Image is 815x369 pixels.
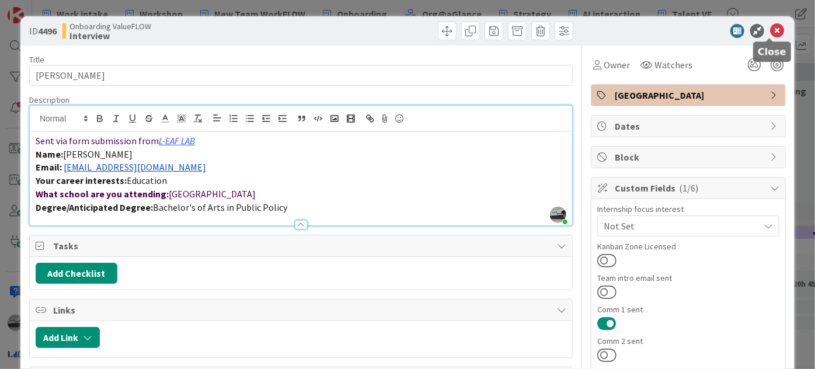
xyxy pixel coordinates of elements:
img: jIClQ55mJEe4la83176FWmfCkxn1SgSj.jpg [550,207,566,223]
strong: Degree/Anticipated Degree: [36,201,153,213]
span: [GEOGRAPHIC_DATA] [169,188,256,200]
strong: Email: [36,161,62,173]
button: Add Link [36,327,100,348]
b: 4496 [38,25,57,37]
strong: Name: [36,148,63,160]
span: Onboarding ValueFLOW [69,22,151,31]
span: Not Set [604,219,759,233]
span: Sent via form submission from [36,135,159,147]
div: Comm 2 sent [597,337,779,345]
span: [PERSON_NAME] [63,148,133,160]
div: Kanban Zone Licensed [597,242,779,250]
a: L-EAF LAB [159,135,195,147]
span: Description [29,95,69,105]
span: Custom Fields [615,181,764,195]
h5: Close [758,46,786,57]
span: Tasks [53,239,551,253]
button: Add Checklist [36,263,117,284]
span: [GEOGRAPHIC_DATA] [615,88,764,102]
span: Education [127,175,167,186]
div: Internship focus interest [597,205,779,213]
strong: What school are you attending: [36,188,169,200]
b: Interview [69,31,151,40]
span: Watchers [654,58,692,72]
span: Bachelor's of Arts in Public Policy [153,201,287,213]
span: Owner [604,58,630,72]
span: Links [53,303,551,317]
div: Comm 1 sent [597,305,779,314]
span: Dates [615,119,764,133]
span: ( 1/6 ) [679,182,698,194]
strong: Your career interests: [36,175,127,186]
input: type card name here... [29,65,573,86]
a: [EMAIL_ADDRESS][DOMAIN_NAME] [64,161,206,173]
span: ID [29,24,57,38]
label: Title [29,54,44,65]
span: Block [615,150,764,164]
div: Team intro email sent [597,274,779,282]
